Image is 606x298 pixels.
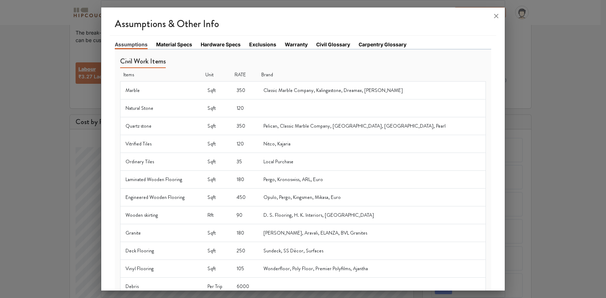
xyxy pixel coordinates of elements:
[232,260,258,277] td: 105
[202,153,232,170] td: Sqft
[120,242,202,260] td: Deck Flooring
[258,117,486,135] td: Pelican, Classic Marble Company, [GEOGRAPHIC_DATA], [GEOGRAPHIC_DATA], Pearl
[232,224,258,242] td: 180
[258,260,486,277] td: Wonderfloor, Poly Floor, Premier Polyfilms, Ajantha
[258,224,486,242] td: [PERSON_NAME], Aravali, ELANZA, BVL Granites
[120,170,202,188] td: Laminated Wooden Flooring
[202,117,232,135] td: Sqft
[202,99,232,117] td: Sqft
[202,170,232,188] td: Sqft
[232,117,258,135] td: 350
[258,81,486,99] td: Classic Marble Company, Kalingastone, Dreamax, [PERSON_NAME]
[202,260,232,277] td: Sqft
[316,41,350,48] a: Civil Glossary
[285,41,308,48] a: Warranty
[202,206,232,224] td: Rft
[232,188,258,206] td: 450
[120,135,202,153] td: Vitrified Tiles
[359,41,406,48] a: Carpentry Glossary
[120,188,202,206] td: Engineered Wooden Flooring
[258,135,486,153] td: Nitco, Kajaria
[120,117,202,135] td: Quartz stone
[202,188,232,206] td: Sqft
[120,224,202,242] td: Granite
[202,68,232,82] th: Unit
[258,242,486,260] td: Sundeck, SS Décor, Surfaces
[258,170,486,188] td: Pergo, Kronoswiss, ARL, Euro
[232,277,258,295] td: 6000
[120,57,166,68] h5: Civil Work Items
[201,41,241,48] a: Hardware Specs
[258,206,486,224] td: D. S. Flooring, H. K. Interiors, [GEOGRAPHIC_DATA]
[232,99,258,117] td: 120
[120,260,202,277] td: Vinyl Flooring
[120,81,202,99] td: Marble
[232,81,258,99] td: 350
[202,277,232,295] td: Per Trip
[202,242,232,260] td: Sqft
[202,135,232,153] td: Sqft
[120,153,202,170] td: Ordinary Tiles
[120,68,202,82] th: Items
[120,99,202,117] td: Natural Stone
[202,224,232,242] td: Sqft
[120,206,202,224] td: Wooden skirting
[232,153,258,170] td: 35
[249,41,276,48] a: Exclusions
[156,41,192,48] a: Material Specs
[115,41,148,49] a: Assumptions
[232,68,258,82] th: RATE
[232,242,258,260] td: 250
[258,188,486,206] td: Opulo, Pergo, Kingsmen, Mikasa, Euro
[232,206,258,224] td: 90
[258,153,486,170] td: Local Purchase
[232,170,258,188] td: 180
[232,135,258,153] td: 120
[202,81,232,99] td: Sqft
[120,277,202,295] td: Debris
[258,68,486,82] th: Brand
